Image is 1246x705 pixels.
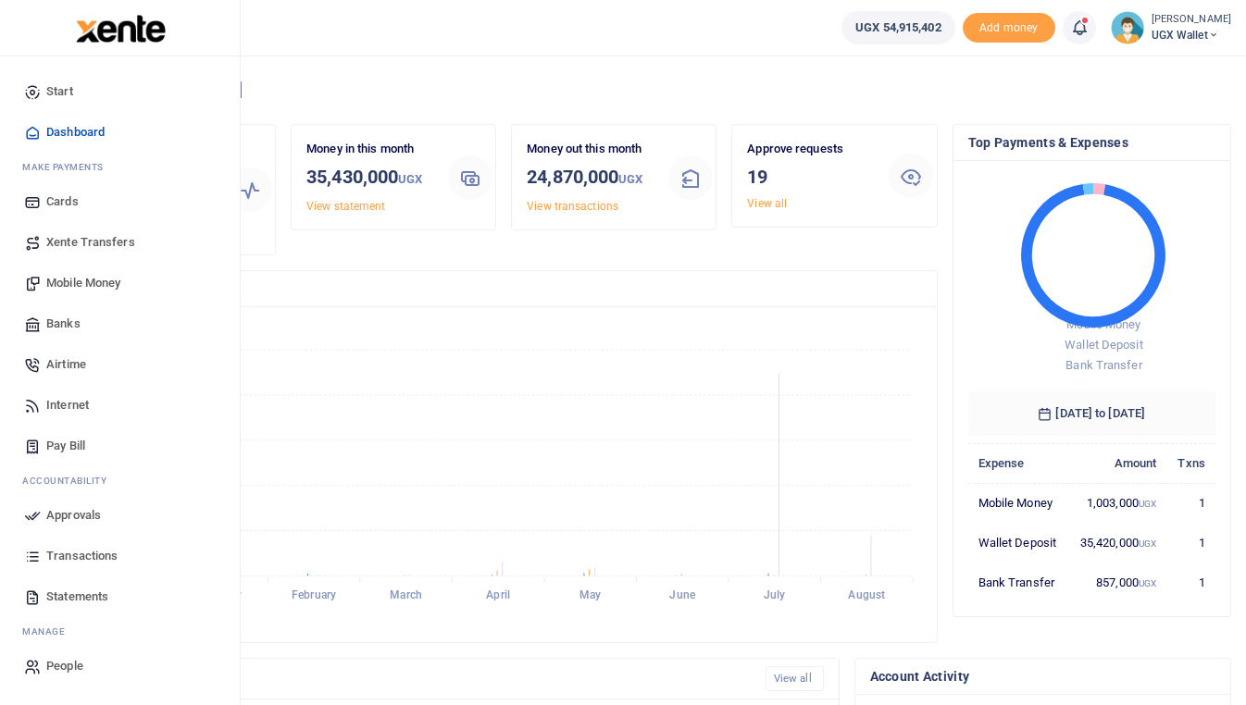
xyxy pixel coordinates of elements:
a: View all [766,666,824,691]
span: Dashboard [46,123,105,142]
span: Xente Transfers [46,233,135,252]
a: Start [15,71,225,112]
tspan: June [669,589,695,602]
a: Approvals [15,495,225,536]
p: Money in this month [306,140,433,159]
li: Toup your wallet [963,13,1055,43]
h6: [DATE] to [DATE] [968,391,1216,436]
a: View transactions [527,200,618,213]
td: 1,003,000 [1068,483,1166,523]
h3: 35,430,000 [306,163,433,193]
li: M [15,617,225,646]
a: View all [747,197,787,210]
a: Mobile Money [15,263,225,303]
a: Dashboard [15,112,225,153]
small: UGX [398,172,422,186]
p: Money out this month [527,140,654,159]
td: 1 [1166,483,1215,523]
td: 857,000 [1068,563,1166,601]
span: ake Payments [31,160,104,174]
a: Internet [15,385,225,426]
a: Pay Bill [15,426,225,466]
h4: Top Payments & Expenses [968,132,1216,153]
img: logo-large [76,15,166,43]
tspan: April [486,589,510,602]
span: Cards [46,192,79,211]
small: UGX [1139,499,1156,509]
tspan: July [764,589,785,602]
td: Wallet Deposit [968,523,1069,563]
th: Expense [968,443,1069,483]
a: Cards [15,181,225,222]
th: Amount [1068,443,1166,483]
tspan: August [848,589,885,602]
span: Internet [46,396,89,414]
span: countability [36,474,106,488]
img: profile-user [1111,11,1144,44]
span: UGX 54,915,402 [855,19,941,37]
span: People [46,657,83,675]
a: Xente Transfers [15,222,225,263]
a: logo-small logo-large logo-large [74,20,166,34]
a: profile-user [PERSON_NAME] UGX Wallet [1111,11,1231,44]
td: Mobile Money [968,483,1069,523]
span: Statements [46,587,108,606]
span: Start [46,82,73,101]
span: Mobile Money [46,274,120,292]
p: Approve requests [747,140,874,159]
tspan: March [390,589,422,602]
small: UGX [1139,538,1156,549]
a: Add money [963,19,1055,33]
span: Pay Bill [46,437,85,455]
li: Wallet ballance [834,11,962,44]
li: M [15,153,225,181]
a: View statement [306,200,385,213]
a: Transactions [15,536,225,576]
h4: Transactions Overview [86,278,922,299]
span: anage [31,625,66,638]
th: Txns [1166,443,1215,483]
span: Banks [46,315,81,333]
h4: Recent Transactions [86,669,751,689]
span: Mobile Money [1066,317,1140,331]
tspan: February [292,589,336,602]
tspan: January [202,589,243,602]
span: Wallet Deposit [1065,338,1142,352]
a: UGX 54,915,402 [841,11,954,44]
a: People [15,646,225,686]
span: UGX Wallet [1152,27,1231,43]
td: 35,420,000 [1068,523,1166,563]
tspan: May [579,589,601,602]
a: Banks [15,303,225,344]
small: UGX [618,172,642,186]
td: 1 [1166,563,1215,601]
h3: 24,870,000 [527,163,654,193]
h4: Account Activity [870,666,1215,686]
span: Airtime [46,355,86,374]
li: Ac [15,466,225,495]
span: Transactions [46,547,118,565]
a: Airtime [15,344,225,385]
h3: 19 [747,163,874,191]
td: 1 [1166,523,1215,563]
small: [PERSON_NAME] [1152,12,1231,28]
span: Approvals [46,506,101,525]
h4: Hello [PERSON_NAME] [70,80,1231,100]
small: UGX [1139,578,1156,588]
a: Statements [15,576,225,617]
span: Add money [963,13,1055,43]
span: Bank Transfer [1065,358,1141,372]
td: Bank Transfer [968,563,1069,601]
